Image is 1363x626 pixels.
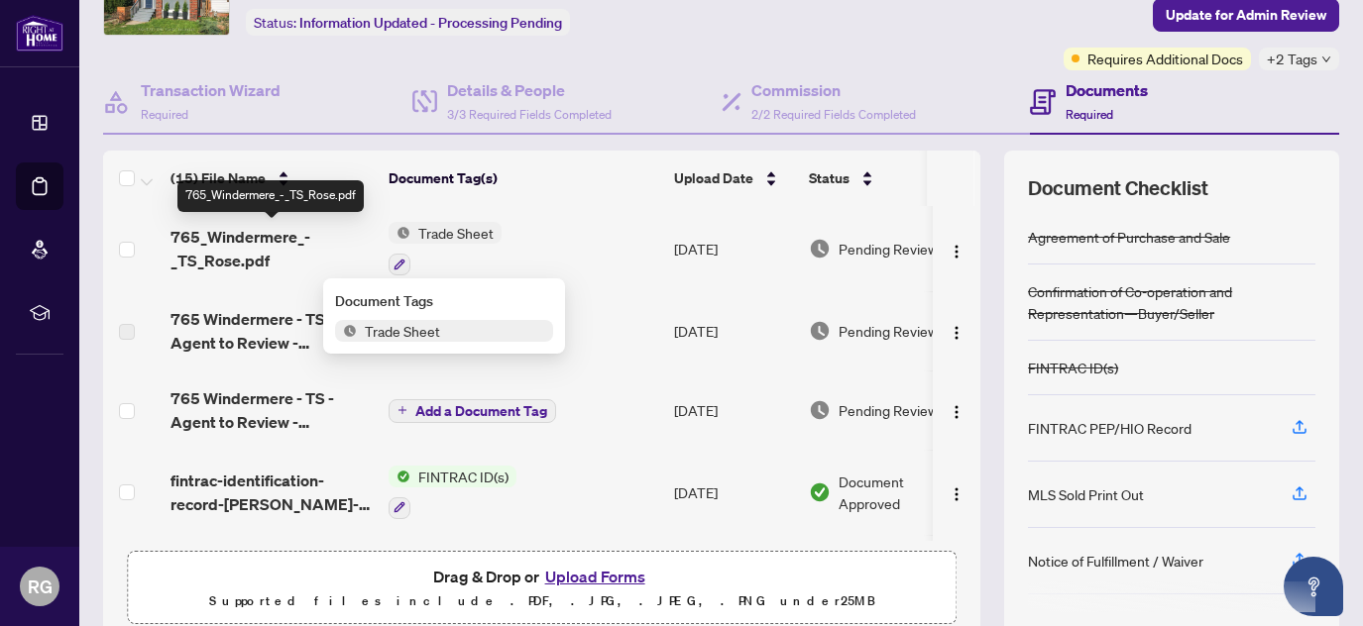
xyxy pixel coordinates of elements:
img: Logo [949,486,965,502]
span: Trade Sheet [410,222,502,244]
div: FINTRAC ID(s) [1028,357,1118,378]
button: Logo [941,476,972,508]
button: Add a Document Tag [389,399,556,423]
span: RG [28,573,53,600]
span: Document Checklist [1028,174,1208,202]
span: Drag & Drop orUpload FormsSupported files include .PDF, .JPG, .JPEG, .PNG under25MB [128,552,956,625]
span: 765 Windermere - TS - Agent to Review - [PERSON_NAME].pdf [170,307,373,355]
td: [DATE] [666,291,801,370]
div: MLS Sold Print Out [1028,483,1144,505]
h4: Details & People [447,78,612,102]
button: Open asap [1284,557,1343,616]
div: Notice of Fulfillment / Waiver [1028,550,1203,572]
span: 765_Windermere_-_TS_Rose.pdf [170,225,373,272]
h4: Commission [751,78,916,102]
div: Confirmation of Co-operation and Representation—Buyer/Seller [1028,280,1315,324]
img: Document Status [809,320,831,342]
span: (15) File Name [170,167,266,189]
td: [DATE] [666,370,801,450]
span: Drag & Drop or [433,564,651,589]
span: 3/3 Required Fields Completed [447,107,612,122]
span: Upload Date [674,167,753,189]
span: Information Updated - Processing Pending [299,14,562,32]
span: Document Approved [839,470,962,514]
img: Document Status [809,238,831,260]
img: Status Icon [389,222,410,244]
button: Logo [941,315,972,347]
th: (15) File Name [163,151,381,206]
img: Status Icon [389,466,410,487]
button: Add a Document Tag [389,397,556,423]
img: Logo [949,404,965,420]
span: down [1321,54,1331,64]
p: Supported files include .PDF, .JPG, .JPEG, .PNG under 25 MB [140,589,944,613]
div: FINTRAC PEP/HIO Record [1028,417,1192,439]
span: Add a Document Tag [415,404,547,418]
img: logo [16,15,63,52]
img: Status Icon [335,320,357,342]
h4: Transaction Wizard [141,78,281,102]
span: Trade Sheet [357,320,448,342]
div: Document Tags [335,290,553,312]
div: 765_Windermere_-_TS_Rose.pdf [177,180,364,212]
td: [DATE] [666,450,801,535]
span: +2 Tags [1267,48,1317,70]
button: Status IconFINTRAC ID(s) [389,466,516,519]
span: 2/2 Required Fields Completed [751,107,916,122]
span: plus [398,405,407,415]
div: Agreement of Purchase and Sale [1028,226,1230,248]
img: Logo [949,325,965,341]
button: Upload Forms [539,564,651,589]
span: Pending Review [839,320,938,342]
span: FINTRAC ID(s) [410,466,516,487]
th: Document Tag(s) [381,151,666,206]
button: Status IconTrade Sheet [389,222,502,275]
span: Pending Review [839,238,938,260]
div: Status: [246,9,570,36]
span: Required [1066,107,1113,122]
span: Pending Review [839,399,938,421]
th: Status [801,151,969,206]
span: fintrac-identification-record-[PERSON_NAME]-a-[PERSON_NAME]-20250822-232411.pdf [170,469,373,516]
th: Upload Date [666,151,801,206]
td: [DATE] [666,535,801,620]
span: Requires Additional Docs [1087,48,1243,69]
img: Document Status [809,399,831,421]
img: Document Status [809,481,831,503]
h4: Documents [1066,78,1148,102]
button: Logo [941,394,972,426]
span: Status [809,167,850,189]
button: Logo [941,233,972,264]
span: 765 Windermere - TS - Agent to Review - [PERSON_NAME].pdf [170,386,373,434]
img: Logo [949,244,965,260]
td: [DATE] [666,206,801,291]
span: Required [141,107,188,122]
